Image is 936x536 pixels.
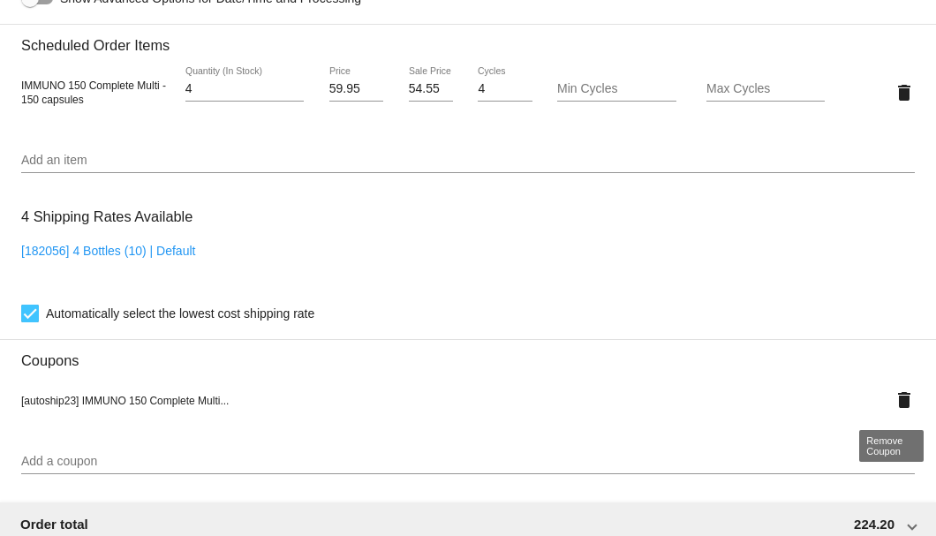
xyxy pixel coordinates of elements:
[557,82,676,96] input: Min Cycles
[21,198,192,236] h3: 4 Shipping Rates Available
[854,517,894,532] span: 224.20
[21,244,195,258] a: [182056] 4 Bottles (10) | Default
[21,154,915,168] input: Add an item
[706,82,825,96] input: Max Cycles
[46,303,314,324] span: Automatically select the lowest cost shipping rate
[409,82,453,96] input: Sale Price
[329,82,383,96] input: Price
[185,82,304,96] input: Quantity (In Stock)
[894,389,915,411] mat-icon: delete
[478,82,532,96] input: Cycles
[21,79,166,106] span: IMMUNO 150 Complete Multi - 150 capsules
[21,395,229,407] span: [autoship23] IMMUNO 150 Complete Multi...
[21,455,915,469] input: Add a coupon
[21,339,915,369] h3: Coupons
[894,82,915,103] mat-icon: delete
[21,24,915,54] h3: Scheduled Order Items
[20,517,88,532] span: Order total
